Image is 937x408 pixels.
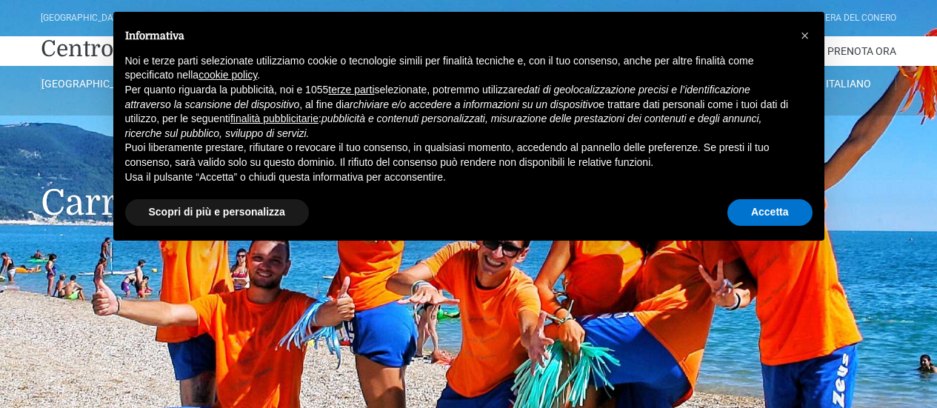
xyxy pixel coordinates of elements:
span: × [801,27,810,44]
button: Scopri di più e personalizza [125,199,309,226]
a: [GEOGRAPHIC_DATA] [41,77,136,90]
p: Puoi liberamente prestare, rifiutare o revocare il tuo consenso, in qualsiasi momento, accedendo ... [125,141,789,170]
em: pubblicità e contenuti personalizzati, misurazione delle prestazioni dei contenuti e degli annunc... [125,113,762,139]
em: archiviare e/o accedere a informazioni su un dispositivo [344,98,598,110]
h1: Carriere [41,116,896,246]
button: Chiudi questa informativa [793,24,817,47]
p: Usa il pulsante “Accetta” o chiudi questa informativa per acconsentire. [125,170,789,185]
em: dati di geolocalizzazione precisi e l’identificazione attraverso la scansione del dispositivo [125,84,750,110]
div: Riviera Del Conero [810,11,896,25]
button: terze parti [328,83,374,98]
a: cookie policy [199,69,257,81]
span: Italiano [826,78,871,90]
h2: Informativa [125,30,789,42]
a: Italiano [801,77,896,90]
a: Centro Vacanze De Angelis [41,34,327,64]
p: Per quanto riguarda la pubblicità, noi e 1055 selezionate, potremmo utilizzare , al fine di e tra... [125,83,789,141]
a: Prenota Ora [827,36,896,66]
button: finalità pubblicitarie [230,112,319,127]
button: Accetta [727,199,813,226]
p: Noi e terze parti selezionate utilizziamo cookie o tecnologie simili per finalità tecniche e, con... [125,54,789,83]
div: [GEOGRAPHIC_DATA] [41,11,126,25]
